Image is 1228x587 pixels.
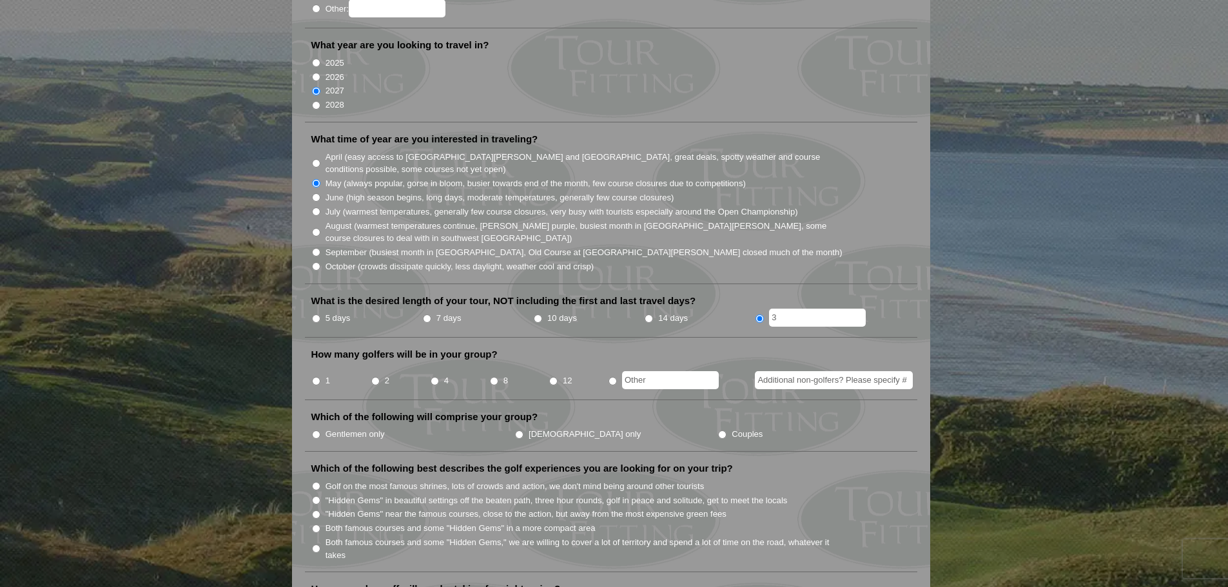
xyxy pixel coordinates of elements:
[326,522,596,535] label: Both famous courses and some "Hidden Gems" in a more compact area
[326,260,594,273] label: October (crowds dissipate quickly, less daylight, weather cool and crisp)
[326,374,330,387] label: 1
[311,133,538,146] label: What time of year are you interested in traveling?
[326,206,798,218] label: July (warmest temperatures, generally few course closures, very busy with tourists especially aro...
[326,246,843,259] label: September (busiest month in [GEOGRAPHIC_DATA], Old Course at [GEOGRAPHIC_DATA][PERSON_NAME] close...
[326,508,726,521] label: "Hidden Gems" near the famous courses, close to the action, but away from the most expensive gree...
[444,374,449,387] label: 4
[326,428,385,441] label: Gentlemen only
[622,371,719,389] input: Other
[326,84,344,97] label: 2027
[326,494,788,507] label: "Hidden Gems" in beautiful settings off the beaten path, three hour rounds, golf in peace and sol...
[311,294,696,307] label: What is the desired length of your tour, NOT including the first and last travel days?
[385,374,389,387] label: 2
[326,57,344,70] label: 2025
[529,428,641,441] label: [DEMOGRAPHIC_DATA] only
[769,309,866,327] input: Other
[326,220,844,245] label: August (warmest temperatures continue, [PERSON_NAME] purple, busiest month in [GEOGRAPHIC_DATA][P...
[563,374,572,387] label: 12
[503,374,508,387] label: 8
[326,99,344,111] label: 2028
[732,428,763,441] label: Couples
[326,151,844,176] label: April (easy access to [GEOGRAPHIC_DATA][PERSON_NAME] and [GEOGRAPHIC_DATA], great deals, spotty w...
[326,71,344,84] label: 2026
[326,191,674,204] label: June (high season begins, long days, moderate temperatures, generally few course closures)
[311,348,498,361] label: How many golfers will be in your group?
[311,462,733,475] label: Which of the following best describes the golf experiences you are looking for on your trip?
[436,312,462,325] label: 7 days
[326,177,746,190] label: May (always popular, gorse in bloom, busier towards end of the month, few course closures due to ...
[311,39,489,52] label: What year are you looking to travel in?
[311,410,538,423] label: Which of the following will comprise your group?
[658,312,688,325] label: 14 days
[326,312,351,325] label: 5 days
[326,480,705,493] label: Golf on the most famous shrines, lots of crowds and action, we don't mind being around other tour...
[755,371,913,389] input: Additional non-golfers? Please specify #
[547,312,577,325] label: 10 days
[326,536,844,561] label: Both famous courses and some "Hidden Gems," we are willing to cover a lot of territory and spend ...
